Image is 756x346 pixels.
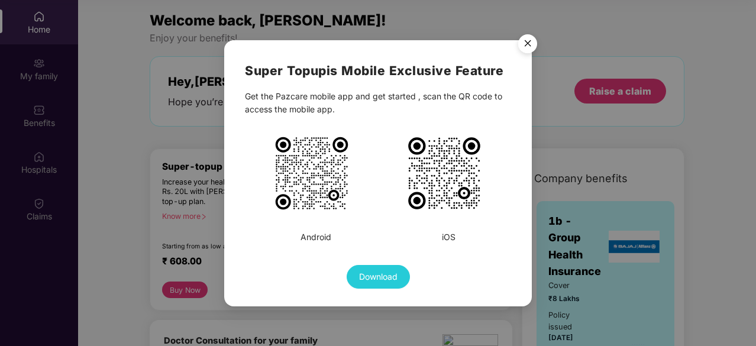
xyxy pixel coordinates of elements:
div: Android [301,231,331,244]
img: svg+xml;base64,PHN2ZyB4bWxucz0iaHR0cDovL3d3dy53My5vcmcvMjAwMC9zdmciIHdpZHRoPSI1NiIgaGVpZ2h0PSI1Ni... [511,29,544,62]
div: iOS [442,231,455,244]
img: PiA8c3ZnIHdpZHRoPSIxMDIzIiBoZWlnaHQ9IjEwMjMiIHZpZXdCb3g9Ii0xIC0xIDMxIDMxIiB4bWxucz0iaHR0cDovL3d3d... [406,135,483,212]
div: Get the Pazcare mobile app and get started , scan the QR code to access the mobile app. [245,90,511,116]
button: Download [347,265,410,289]
button: Close [511,29,543,61]
span: Download [359,270,398,283]
h2: Super Topup is Mobile Exclusive Feature [245,61,511,80]
img: PiA8c3ZnIHdpZHRoPSIxMDE1IiBoZWlnaHQ9IjEwMTUiIHZpZXdCb3g9Ii0xIC0xIDM1IDM1IiB4bWxucz0iaHR0cDovL3d3d... [273,135,350,212]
